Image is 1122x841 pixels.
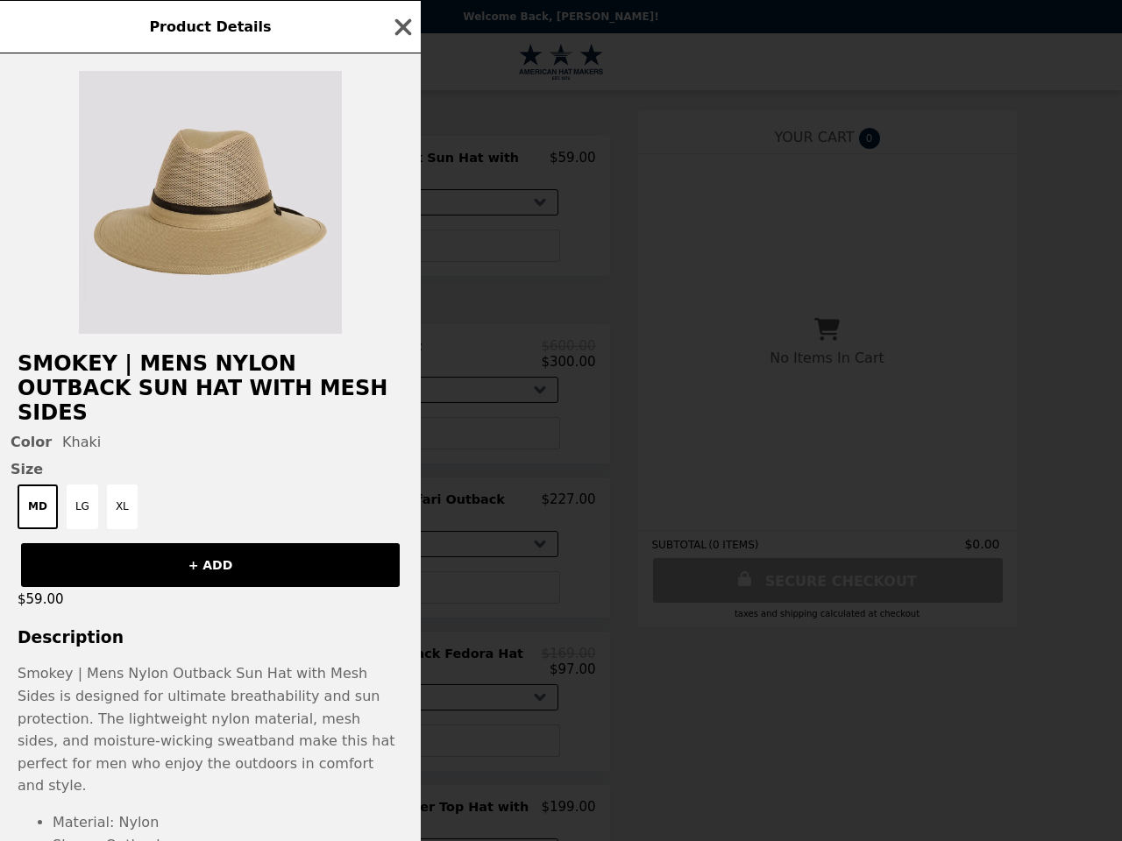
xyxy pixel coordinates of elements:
span: Size [11,461,410,477]
div: Khaki [11,434,410,450]
button: LG [67,484,98,529]
button: + ADD [21,543,400,587]
img: Khaki / MD [79,71,342,334]
span: Color [11,434,52,450]
button: XL [107,484,138,529]
button: MD [18,484,58,529]
li: Material: Nylon [53,811,403,834]
p: Smokey | Mens Nylon Outback Sun Hat with Mesh Sides is designed for ultimate breathability and su... [18,662,403,797]
span: Product Details [149,18,271,35]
